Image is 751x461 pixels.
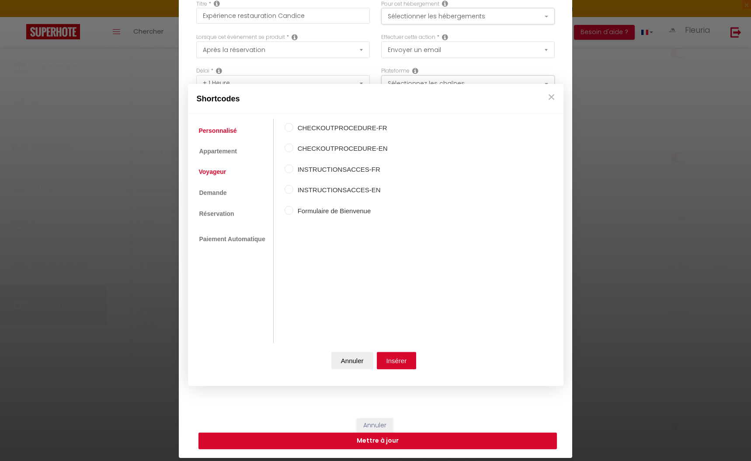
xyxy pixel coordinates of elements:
[377,352,417,369] button: Insérer
[7,3,33,30] button: Ouvrir le widget de chat LiveChat
[293,123,388,133] label: CHECKOUTPROCEDURE-FR
[293,206,388,216] label: Formulaire de Bienvenue
[195,205,239,222] a: Réservation
[195,123,241,139] a: Personnalisé
[545,88,558,106] button: Close
[293,144,388,154] label: CHECKOUTPROCEDURE-EN
[331,352,373,369] button: Annuler
[195,184,232,201] a: Demande
[195,231,270,248] a: Paiement Automatique
[195,164,231,180] a: Voyageur
[188,84,563,114] div: Shortcodes
[293,164,388,175] label: INSTRUCTIONSACCES-FR
[293,185,388,196] label: INSTRUCTIONSACCES-EN
[195,143,242,159] a: Appartement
